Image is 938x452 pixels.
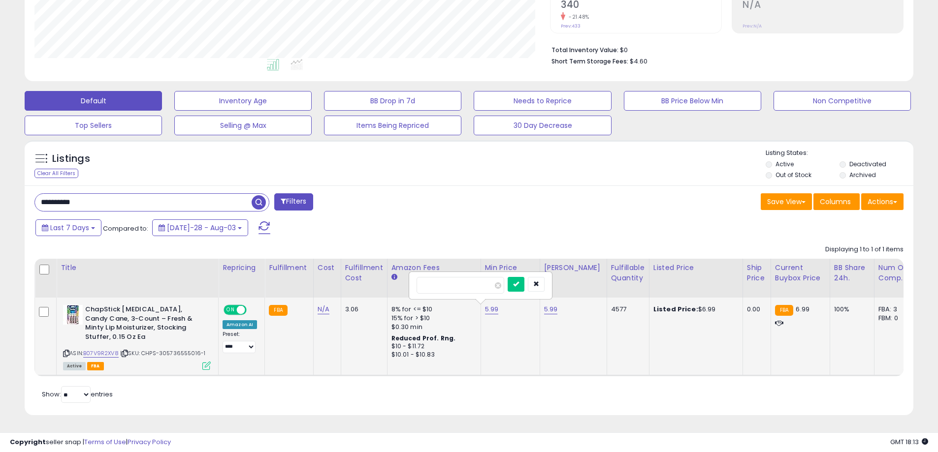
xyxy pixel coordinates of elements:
[890,437,928,447] span: 2025-08-12 18:13 GMT
[245,306,261,314] span: OFF
[152,219,248,236] button: [DATE]-28 - Aug-03
[813,193,860,210] button: Columns
[50,223,89,233] span: Last 7 Days
[120,349,205,357] span: | SKU: CHPS-305736555016-1
[269,305,287,316] small: FBA
[167,223,236,233] span: [DATE]-28 - Aug-03
[391,305,473,314] div: 8% for <= $10
[544,304,558,314] a: 5.99
[820,197,851,207] span: Columns
[624,91,761,111] button: BB Price Below Min
[269,263,309,273] div: Fulfillment
[485,304,499,314] a: 5.99
[551,57,628,65] b: Short Term Storage Fees:
[825,245,904,254] div: Displaying 1 to 1 of 1 items
[878,314,911,323] div: FBM: 0
[544,263,603,273] div: [PERSON_NAME]
[565,13,589,21] small: -21.48%
[766,149,913,158] p: Listing States:
[776,160,794,168] label: Active
[61,263,214,273] div: Title
[85,305,205,344] b: ChapStick [MEDICAL_DATA], Candy Cane, 3-Count – Fresh & Minty Lip Moisturizer, Stocking Stuffer, ...
[834,263,870,283] div: BB Share 24h.
[775,305,793,316] small: FBA
[25,116,162,135] button: Top Sellers
[84,437,126,447] a: Terms of Use
[391,342,473,351] div: $10 - $11.72
[474,116,611,135] button: 30 Day Decrease
[878,263,914,283] div: Num of Comp.
[561,23,581,29] small: Prev: 433
[318,304,329,314] a: N/A
[324,91,461,111] button: BB Drop in 7d
[391,314,473,323] div: 15% for > $10
[391,323,473,331] div: $0.30 min
[103,224,148,233] span: Compared to:
[223,263,260,273] div: Repricing
[551,43,896,55] li: $0
[10,438,171,447] div: seller snap | |
[87,362,104,370] span: FBA
[128,437,171,447] a: Privacy Policy
[223,320,257,329] div: Amazon AI
[25,91,162,111] button: Default
[861,193,904,210] button: Actions
[63,362,86,370] span: All listings currently available for purchase on Amazon
[63,305,211,369] div: ASIN:
[551,46,618,54] b: Total Inventory Value:
[747,305,763,314] div: 0.00
[391,263,477,273] div: Amazon Fees
[776,171,811,179] label: Out of Stock
[761,193,812,210] button: Save View
[630,57,647,66] span: $4.60
[225,306,237,314] span: ON
[611,305,642,314] div: 4577
[324,116,461,135] button: Items Being Repriced
[834,305,867,314] div: 100%
[223,331,257,353] div: Preset:
[743,23,762,29] small: Prev: N/A
[345,263,383,283] div: Fulfillment Cost
[849,160,886,168] label: Deactivated
[174,116,312,135] button: Selling @ Max
[653,304,698,314] b: Listed Price:
[10,437,46,447] strong: Copyright
[391,273,397,282] small: Amazon Fees.
[52,152,90,166] h5: Listings
[747,263,767,283] div: Ship Price
[485,263,536,273] div: Min Price
[611,263,645,283] div: Fulfillable Quantity
[174,91,312,111] button: Inventory Age
[274,193,313,211] button: Filters
[391,351,473,359] div: $10.01 - $10.83
[775,263,826,283] div: Current Buybox Price
[391,334,456,342] b: Reduced Prof. Rng.
[345,305,380,314] div: 3.06
[849,171,876,179] label: Archived
[318,263,337,273] div: Cost
[83,349,119,358] a: B07V9R2XV8
[796,304,809,314] span: 6.99
[653,263,739,273] div: Listed Price
[774,91,911,111] button: Non Competitive
[42,390,113,399] span: Show: entries
[653,305,735,314] div: $6.99
[474,91,611,111] button: Needs to Reprice
[63,305,83,325] img: 512LR273gZL._SL40_.jpg
[35,219,101,236] button: Last 7 Days
[878,305,911,314] div: FBA: 3
[34,169,78,178] div: Clear All Filters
